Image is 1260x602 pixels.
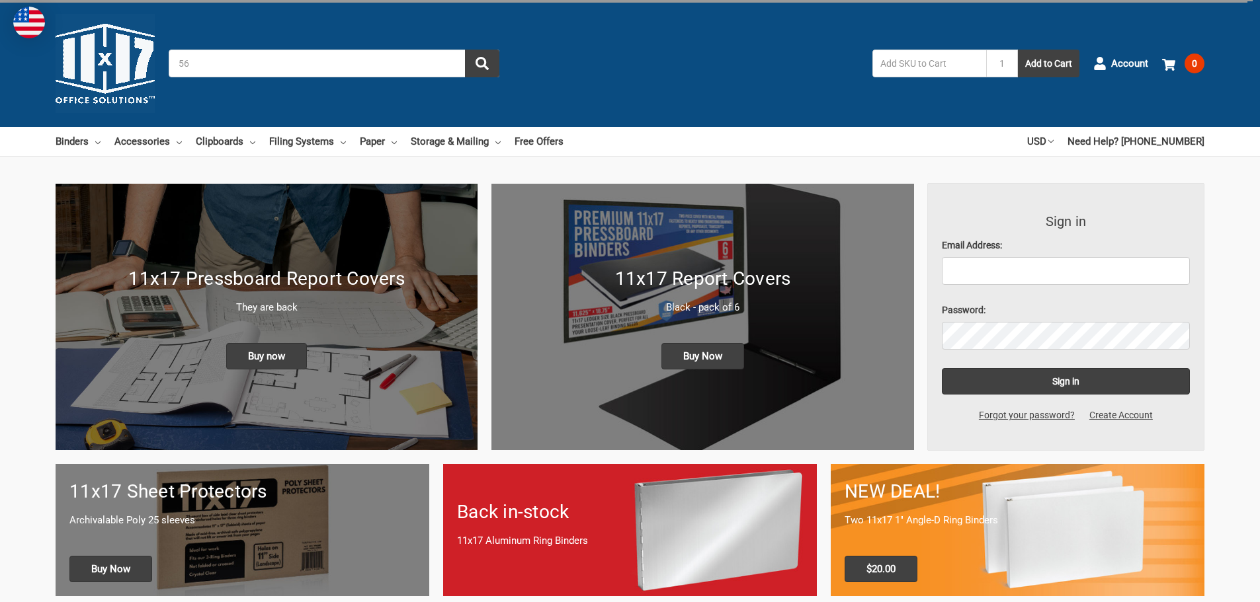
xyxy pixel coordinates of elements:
a: 11x17 Report Covers 11x17 Report Covers Black - pack of 6 Buy Now [491,184,913,450]
a: Back in-stock 11x17 Aluminum Ring Binders [443,464,817,595]
a: Filing Systems [269,127,346,156]
a: 11x17 sheet protectors 11x17 Sheet Protectors Archivalable Poly 25 sleeves Buy Now [56,464,429,595]
p: 11x17 Aluminum Ring Binders [457,533,803,548]
a: Account [1093,46,1148,81]
span: Account [1111,56,1148,71]
a: 0 [1162,46,1204,81]
p: Archivalable Poly 25 sleeves [69,513,415,528]
span: 0 [1185,54,1204,73]
a: Need Help? [PHONE_NUMBER] [1068,127,1204,156]
input: Add SKU to Cart [872,50,986,77]
img: 11x17 Report Covers [491,184,913,450]
label: Password: [942,303,1191,317]
a: New 11x17 Pressboard Binders 11x17 Pressboard Report Covers They are back Buy now [56,184,478,450]
span: Buy Now [69,556,152,582]
a: Free Offers [515,127,564,156]
a: Create Account [1082,408,1160,422]
span: Buy now [226,343,307,369]
input: Search by keyword, brand or SKU [169,50,499,77]
p: Two 11x17 1" Angle-D Ring Binders [845,513,1191,528]
h1: NEW DEAL! [845,478,1191,506]
a: Accessories [114,127,182,156]
a: USD [1027,127,1054,156]
h1: 11x17 Sheet Protectors [69,478,415,506]
button: Add to Cart [1018,50,1079,77]
p: Black - pack of 6 [505,300,900,315]
img: duty and tax information for United States [13,7,45,38]
a: Forgot your password? [972,408,1082,422]
a: 11x17 Binder 2-pack only $20.00 NEW DEAL! Two 11x17 1" Angle-D Ring Binders $20.00 [831,464,1204,595]
label: Email Address: [942,239,1191,252]
img: 11x17.com [56,14,155,113]
h1: Back in-stock [457,498,803,526]
a: Storage & Mailing [411,127,501,156]
h3: Sign in [942,211,1191,231]
span: $20.00 [845,556,917,582]
a: Binders [56,127,101,156]
span: Buy Now [661,343,744,369]
img: New 11x17 Pressboard Binders [56,184,478,450]
p: They are back [69,300,464,315]
h1: 11x17 Report Covers [505,265,900,293]
h1: 11x17 Pressboard Report Covers [69,265,464,293]
a: Clipboards [196,127,255,156]
input: Sign in [942,368,1191,395]
a: Paper [360,127,397,156]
